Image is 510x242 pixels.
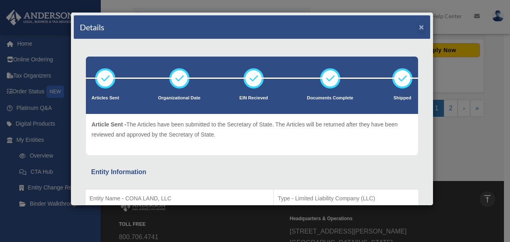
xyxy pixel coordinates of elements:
p: The Articles have been submitted to the Secretary of State. The Articles will be returned after t... [92,120,412,139]
p: Documents Complete [307,94,353,102]
span: Article Sent - [92,121,126,128]
p: Shipped [392,94,412,102]
p: Type - Limited Liability Company (LLC) [278,194,414,204]
p: Organizational Date [158,94,200,102]
h4: Details [80,21,104,33]
p: Entity Name - CONA LAND, LLC [90,194,269,204]
p: Articles Sent [92,94,119,102]
div: Entity Information [91,166,413,178]
button: × [419,23,424,31]
p: EIN Recieved [239,94,268,102]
